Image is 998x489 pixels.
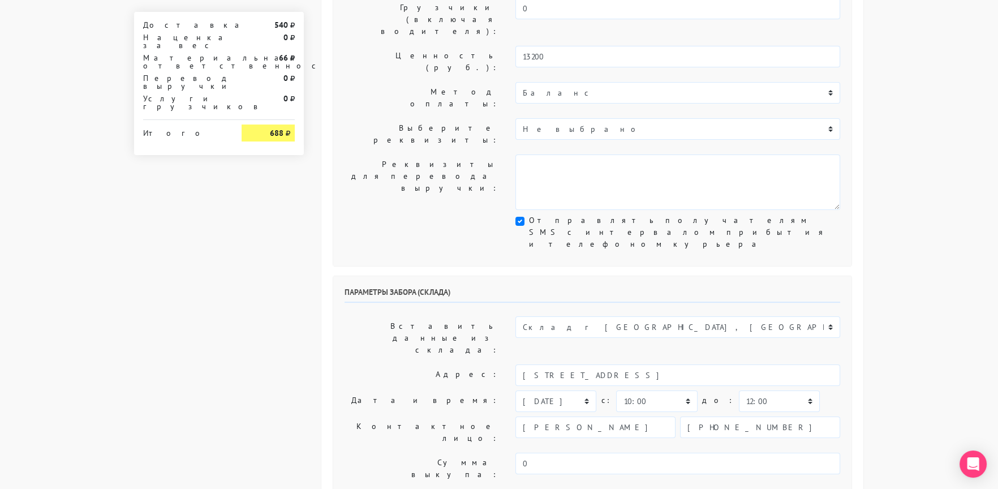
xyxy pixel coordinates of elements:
[601,391,612,410] label: c:
[279,53,288,63] strong: 66
[336,118,507,150] label: Выберите реквизиты:
[515,417,676,438] input: Имя
[135,74,233,90] div: Перевод выручки
[283,32,288,42] strong: 0
[135,54,233,70] div: Материальная ответственность
[135,95,233,110] div: Услуги грузчиков
[336,391,507,412] label: Дата и время:
[283,93,288,104] strong: 0
[345,288,840,303] h6: Параметры забора (склада)
[143,125,225,137] div: Итого
[529,215,840,250] label: Отправлять получателям SMS с интервалом прибытия и телефоном курьера
[135,21,233,29] div: Доставка
[702,391,734,410] label: до:
[135,33,233,49] div: Наценка за вес
[336,82,507,114] label: Метод оплаты:
[336,316,507,360] label: Вставить данные из склада:
[270,128,283,138] strong: 688
[680,417,840,438] input: Телефон
[960,451,987,478] div: Open Intercom Messenger
[336,46,507,78] label: Ценность (руб.):
[336,364,507,386] label: Адрес:
[336,155,507,210] label: Реквизиты для перевода выручки:
[283,73,288,83] strong: 0
[336,417,507,448] label: Контактное лицо:
[336,453,507,484] label: Сумма выкупа:
[274,20,288,30] strong: 540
